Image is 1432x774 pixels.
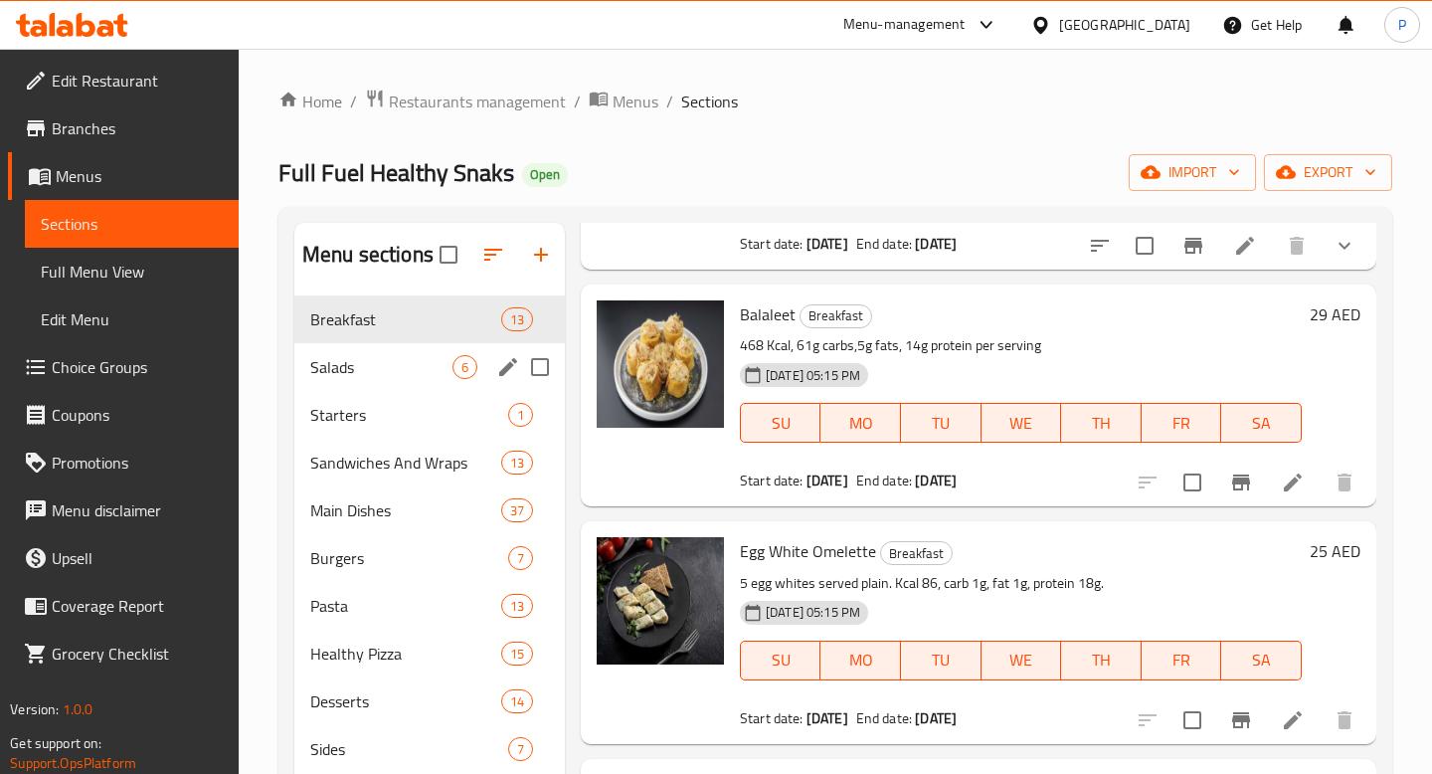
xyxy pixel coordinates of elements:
button: export [1264,154,1392,191]
div: Sandwiches And Wraps13 [294,439,565,486]
span: Full Menu View [41,260,223,284]
div: Main Dishes37 [294,486,565,534]
a: Coupons [8,391,239,439]
button: sort-choices [1076,222,1124,270]
span: End date: [856,705,912,731]
span: Promotions [52,451,223,475]
div: items [501,307,533,331]
span: Sandwiches And Wraps [310,451,501,475]
span: Coupons [52,403,223,427]
span: 14 [502,692,532,711]
span: 15 [502,645,532,664]
span: Salads [310,355,452,379]
span: TU [909,409,974,438]
a: Edit Menu [25,295,239,343]
span: Choice Groups [52,355,223,379]
p: 468 Kcal, 61g carbs,5g fats, 14g protein per serving [740,333,1302,358]
span: Burgers [310,546,508,570]
span: Select all sections [428,234,469,276]
span: Open [522,166,568,183]
li: / [574,90,581,113]
button: TH [1061,641,1142,680]
button: WE [982,641,1062,680]
div: Sides [310,737,508,761]
a: Coverage Report [8,582,239,630]
div: items [508,737,533,761]
span: [DATE] 05:15 PM [758,603,868,622]
span: Sections [41,212,223,236]
span: 1 [509,406,532,425]
div: [GEOGRAPHIC_DATA] [1059,14,1190,36]
button: delete [1321,696,1368,744]
span: Start date: [740,231,804,257]
b: [DATE] [915,705,957,731]
div: items [452,355,477,379]
span: Healthy Pizza [310,642,501,666]
button: Branch-specific-item [1217,459,1265,506]
span: Breakfast [310,307,501,331]
span: End date: [856,468,912,493]
span: Select to update [1171,699,1213,741]
span: Start date: [740,468,804,493]
a: Menus [8,152,239,200]
button: MO [820,641,901,680]
a: Edit Restaurant [8,57,239,104]
span: End date: [856,231,912,257]
span: Menus [613,90,658,113]
button: SU [740,641,820,680]
a: Home [278,90,342,113]
span: MO [828,409,893,438]
b: [DATE] [915,231,957,257]
div: Sides7 [294,725,565,773]
h6: 29 AED [1310,300,1360,328]
span: 1.0.0 [62,696,92,722]
div: items [501,451,533,475]
div: Main Dishes [310,498,501,522]
span: Desserts [310,689,501,713]
button: Branch-specific-item [1217,696,1265,744]
span: Sort sections [469,231,517,279]
span: SU [749,646,812,675]
button: TU [901,403,982,443]
div: items [501,498,533,522]
div: Salads6edit [294,343,565,391]
button: show more [1321,222,1368,270]
div: items [508,403,533,427]
span: Starters [310,403,508,427]
a: Restaurants management [365,89,566,114]
span: 7 [509,740,532,759]
a: Promotions [8,439,239,486]
span: Pasta [310,594,501,618]
div: Starters1 [294,391,565,439]
span: 13 [502,310,532,329]
span: Coverage Report [52,594,223,618]
span: SA [1229,409,1294,438]
span: Balaleet [740,299,796,329]
a: Grocery Checklist [8,630,239,677]
button: Branch-specific-item [1169,222,1217,270]
span: TH [1069,409,1134,438]
img: Egg White Omelette [597,537,724,665]
div: items [501,689,533,713]
span: TU [909,646,974,675]
span: Start date: [740,705,804,731]
h6: 25 AED [1310,537,1360,565]
nav: breadcrumb [278,89,1392,114]
div: items [508,546,533,570]
span: Menus [56,164,223,188]
span: 13 [502,454,532,473]
li: / [666,90,673,113]
span: import [1145,160,1240,185]
button: SA [1221,641,1302,680]
span: 37 [502,501,532,520]
b: [DATE] [915,468,957,493]
div: Menu-management [843,13,966,37]
a: Branches [8,104,239,152]
span: Edit Restaurant [52,69,223,93]
span: Restaurants management [389,90,566,113]
button: WE [982,403,1062,443]
span: Sections [681,90,738,113]
span: Version: [10,696,59,722]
